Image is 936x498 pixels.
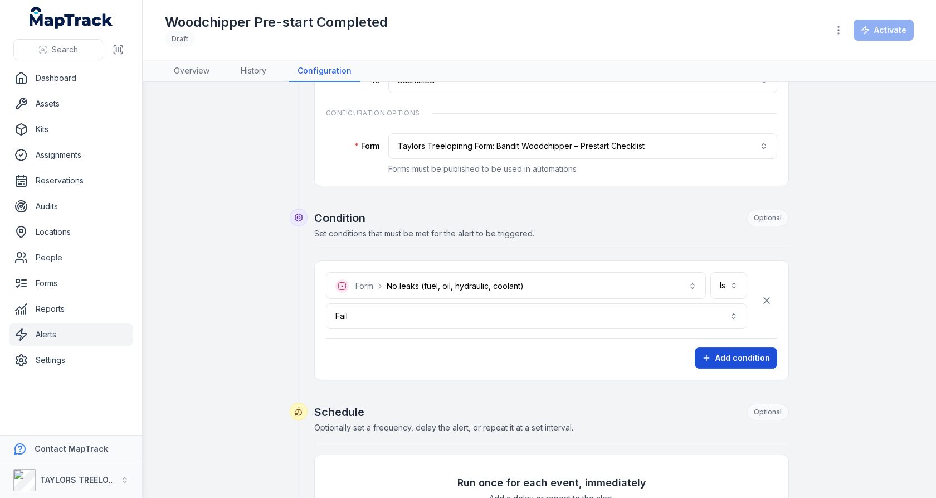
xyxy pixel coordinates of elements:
[52,44,78,55] span: Search
[165,31,195,47] div: Draft
[9,323,133,346] a: Alerts
[232,61,275,82] a: History
[747,210,789,226] div: Optional
[9,118,133,141] a: Kits
[9,67,133,89] a: Dashboard
[314,229,534,238] span: Set conditions that must be met for the alert to be triggered.
[457,475,646,491] h3: Run once for each event, immediately
[326,272,706,299] button: FormNo leaks (fuel, oil, hydraulic, coolant)
[695,347,777,369] button: Add condition
[289,61,360,82] a: Configuration
[9,272,133,294] a: Forms
[30,7,113,29] a: MapTrack
[9,298,133,320] a: Reports
[35,444,108,453] strong: Contact MapTrack
[9,93,133,115] a: Assets
[165,13,388,31] h1: Woodchipper Pre-start Completed
[9,221,133,243] a: Locations
[314,210,789,226] h2: Condition
[314,404,789,420] h2: Schedule
[388,163,777,175] p: Forms must be published to be used in automations
[314,423,573,432] span: Optionally set a frequency, delay the alert, or repeat it at a set interval.
[9,246,133,269] a: People
[40,475,133,485] strong: TAYLORS TREELOPPING
[9,349,133,371] a: Settings
[165,61,218,82] a: Overview
[710,272,747,299] button: Is
[9,195,133,217] a: Audits
[326,102,777,124] div: Configuration Options
[9,170,133,192] a: Reservations
[326,303,747,329] button: Fail
[747,404,789,420] div: Optional
[326,141,379,152] label: Form
[9,144,133,166] a: Assignments
[13,39,103,60] button: Search
[388,133,777,159] button: Taylors Treelopinng Form: Bandit Woodchipper – Prestart Checklist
